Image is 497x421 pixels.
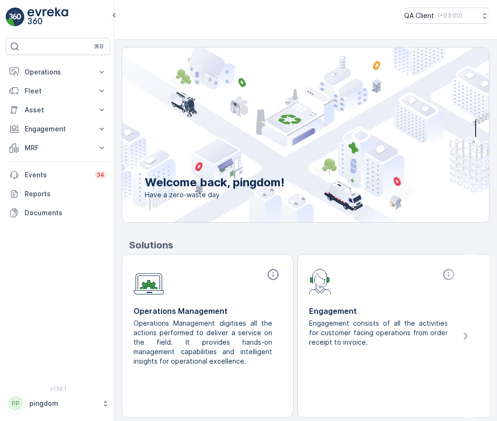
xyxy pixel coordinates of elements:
p: ( +03:00 ) [438,12,462,19]
p: Documents [25,208,106,218]
p: pingdom [29,399,97,408]
p: Fleet [25,86,91,96]
img: city illustration [80,47,489,222]
button: Operations [6,63,110,82]
button: Fleet [6,82,110,101]
img: module-icon [309,268,331,294]
p: Operations Management [133,305,282,317]
img: logo_light-DOdMpM7g.png [27,8,68,27]
button: Engagement [6,119,110,138]
p: 34 [97,171,105,179]
p: Engagement [309,305,457,317]
p: Welcome back, pingdom! [145,175,284,190]
a: Documents [6,203,110,222]
img: module-icon [133,268,164,295]
button: Asset [6,101,110,119]
span: v 1.50.1 [6,386,110,392]
a: Reports [6,184,110,203]
p: Engagement consists of all the activities for customer facing operations from order receipt to in... [309,319,450,347]
button: MRF [6,138,110,157]
p: MRF [25,143,91,153]
div: PP [8,396,23,411]
p: Operations [25,67,91,77]
p: Engagement [25,124,91,134]
p: QA Client [404,11,434,20]
p: Asset [25,105,91,115]
img: logo [6,8,25,27]
p: Solutions [129,238,489,252]
button: PPpingdom [6,394,110,413]
p: Events [25,170,89,180]
p: Operations Management digitises all the actions performed to deliver a service on the field. It p... [133,319,274,366]
p: ⌘B [94,43,104,50]
p: Reports [25,189,106,199]
span: Have a zero-waste day [145,190,284,200]
a: Events34 [6,165,110,184]
button: QA Client(+03:00) [404,8,489,24]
